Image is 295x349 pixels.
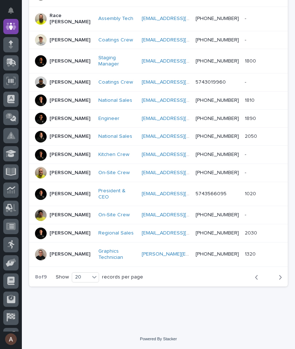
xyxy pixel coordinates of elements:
[50,133,90,140] p: [PERSON_NAME]
[50,230,90,236] p: [PERSON_NAME]
[142,116,224,121] a: [EMAIL_ADDRESS][DOMAIN_NAME]
[3,332,19,347] button: users-avatar
[50,37,90,43] p: [PERSON_NAME]
[142,170,224,175] a: [EMAIL_ADDRESS][DOMAIN_NAME]
[142,152,224,157] a: [EMAIL_ADDRESS][DOMAIN_NAME]
[245,114,257,122] p: 1890
[29,91,288,109] tr: [PERSON_NAME]National Sales [EMAIL_ADDRESS][DOMAIN_NAME] [PHONE_NUMBER]18101810
[268,274,288,281] button: Next
[50,97,90,104] p: [PERSON_NAME]
[98,97,132,104] a: National Sales
[196,170,239,175] a: [PHONE_NUMBER]
[245,57,257,64] p: 1800
[72,273,90,281] div: 20
[142,252,264,257] a: [PERSON_NAME][EMAIL_ADDRESS][DOMAIN_NAME]
[98,16,133,22] a: Assembly Tech
[142,80,224,85] a: [EMAIL_ADDRESS][DOMAIN_NAME]
[196,134,239,139] a: [PHONE_NUMBER]
[29,206,288,224] tr: [PERSON_NAME]On-Site Crew [EMAIL_ADDRESS][DOMAIN_NAME] [PHONE_NUMBER]--
[29,128,288,146] tr: [PERSON_NAME]National Sales [EMAIL_ADDRESS][DOMAIN_NAME] [PHONE_NUMBER]20502050
[29,182,288,206] tr: [PERSON_NAME]President & CEO [EMAIL_ADDRESS][DOMAIN_NAME] 574356609510201020
[142,37,224,43] a: [EMAIL_ADDRESS][DOMAIN_NAME]
[196,98,239,103] a: [PHONE_NUMBER]
[245,14,248,22] p: -
[245,150,248,158] p: -
[196,212,239,217] a: [PHONE_NUMBER]
[245,229,259,236] p: 2030
[245,168,248,176] p: -
[196,37,239,43] a: [PHONE_NUMBER]
[142,134,224,139] a: [EMAIL_ADDRESS][DOMAIN_NAME]
[142,191,224,196] a: [EMAIL_ADDRESS][DOMAIN_NAME]
[98,133,132,140] a: National Sales
[29,7,288,31] tr: Race [PERSON_NAME]Assembly Tech [EMAIL_ADDRESS][DOMAIN_NAME] [PHONE_NUMBER]--
[249,274,268,281] button: Back
[50,212,90,218] p: [PERSON_NAME]
[196,59,239,64] a: [PHONE_NUMBER]
[29,146,288,164] tr: [PERSON_NAME]Kitchen Crew [EMAIL_ADDRESS][DOMAIN_NAME] [PHONE_NUMBER]--
[50,116,90,122] p: [PERSON_NAME]
[29,49,288,73] tr: [PERSON_NAME]Staging Manager [EMAIL_ADDRESS][DOMAIN_NAME] [PHONE_NUMBER]18001800
[98,55,136,67] a: Staging Manager
[56,274,69,280] p: Show
[245,189,257,197] p: 1020
[245,210,248,218] p: -
[29,268,53,286] p: 8 of 9
[29,224,288,242] tr: [PERSON_NAME]Regional Sales [EMAIL_ADDRESS][DOMAIN_NAME] [PHONE_NUMBER]20302030
[196,116,239,121] a: [PHONE_NUMBER]
[142,212,224,217] a: [EMAIL_ADDRESS][DOMAIN_NAME]
[98,37,133,43] a: Coatings Crew
[245,36,248,43] p: -
[196,16,239,21] a: [PHONE_NUMBER]
[196,230,239,236] a: [PHONE_NUMBER]
[98,170,130,176] a: On-Site Crew
[29,31,288,49] tr: [PERSON_NAME]Coatings Crew [EMAIL_ADDRESS][DOMAIN_NAME] [PHONE_NUMBER]--
[98,212,130,218] a: On-Site Crew
[98,248,136,261] a: Graphics Technician
[196,191,227,196] a: 5743566095
[142,230,224,236] a: [EMAIL_ADDRESS][DOMAIN_NAME]
[29,242,288,267] tr: [PERSON_NAME]Graphics Technician [PERSON_NAME][EMAIL_ADDRESS][DOMAIN_NAME] [PHONE_NUMBER]13201320
[98,230,134,236] a: Regional Sales
[102,274,143,280] p: records per page
[50,152,90,158] p: [PERSON_NAME]
[29,109,288,128] tr: [PERSON_NAME]Engineer [EMAIL_ADDRESS][DOMAIN_NAME] [PHONE_NUMBER]18901890
[245,78,248,85] p: -
[29,73,288,92] tr: [PERSON_NAME]Coatings Crew [EMAIL_ADDRESS][DOMAIN_NAME] 5743019960--
[98,152,129,158] a: Kitchen Crew
[29,164,288,182] tr: [PERSON_NAME]On-Site Crew [EMAIL_ADDRESS][DOMAIN_NAME] [PHONE_NUMBER]--
[196,80,226,85] a: 5743019960
[245,132,259,140] p: 2050
[9,7,19,19] div: Notifications
[196,152,239,157] a: [PHONE_NUMBER]
[140,337,177,341] a: Powered By Stacker
[50,58,90,64] p: [PERSON_NAME]
[50,13,93,25] p: Race [PERSON_NAME]
[50,79,90,85] p: [PERSON_NAME]
[98,116,119,122] a: Engineer
[142,98,224,103] a: [EMAIL_ADDRESS][DOMAIN_NAME]
[50,191,90,197] p: [PERSON_NAME]
[98,79,133,85] a: Coatings Crew
[50,251,90,257] p: [PERSON_NAME]
[245,250,257,257] p: 1320
[98,188,136,200] a: President & CEO
[142,59,224,64] a: [EMAIL_ADDRESS][DOMAIN_NAME]
[50,170,90,176] p: [PERSON_NAME]
[3,3,19,18] button: Notifications
[245,96,256,104] p: 1810
[196,252,239,257] a: [PHONE_NUMBER]
[142,16,224,21] a: [EMAIL_ADDRESS][DOMAIN_NAME]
